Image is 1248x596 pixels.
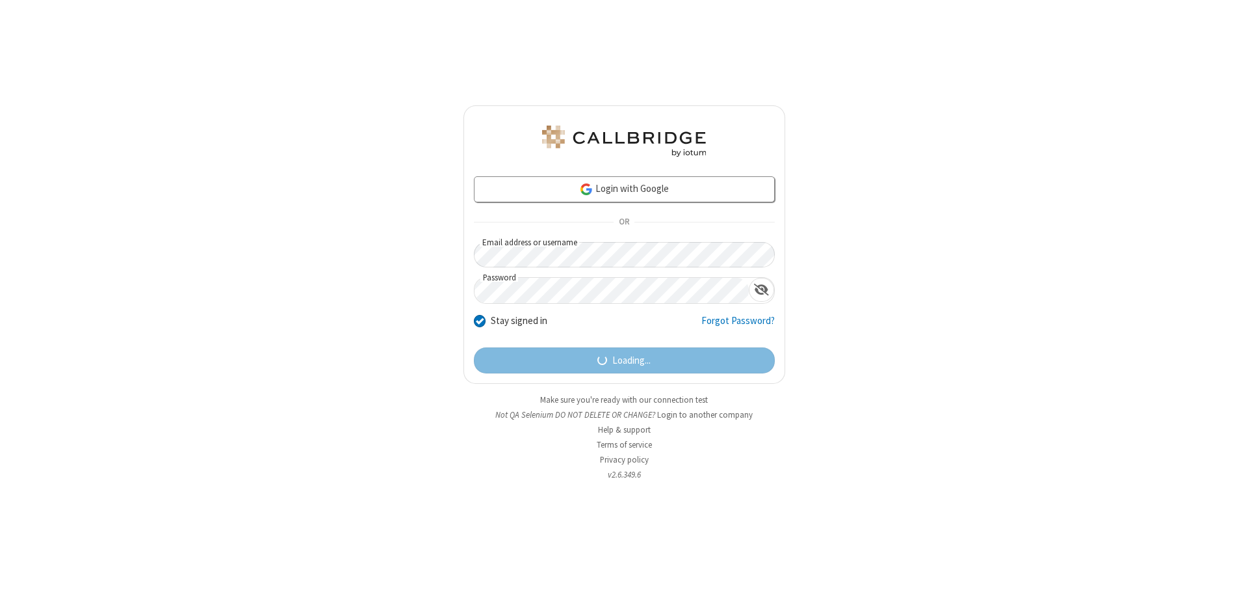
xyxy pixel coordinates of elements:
input: Email address or username [474,242,775,267]
a: Make sure you're ready with our connection test [540,394,708,405]
button: Login to another company [657,409,753,421]
a: Help & support [598,424,651,435]
li: Not QA Selenium DO NOT DELETE OR CHANGE? [463,409,785,421]
label: Stay signed in [491,314,547,329]
span: OR [614,213,634,232]
li: v2.6.349.6 [463,468,785,481]
div: Show password [749,278,774,302]
a: Terms of service [597,439,652,450]
span: Loading... [612,353,651,368]
img: QA Selenium DO NOT DELETE OR CHANGE [539,126,708,157]
iframe: Chat [1215,562,1238,587]
button: Loading... [474,347,775,373]
a: Login with Google [474,176,775,202]
a: Forgot Password? [701,314,775,338]
input: Password [474,278,749,303]
img: google-icon.png [579,182,593,196]
a: Privacy policy [600,454,649,465]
